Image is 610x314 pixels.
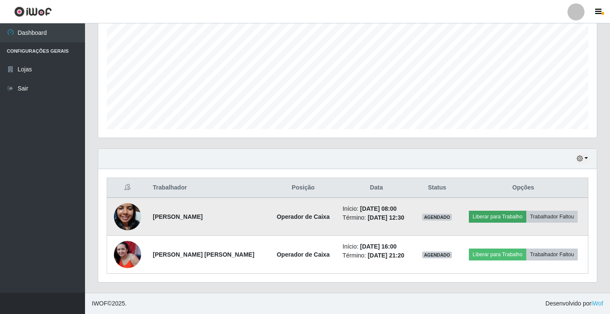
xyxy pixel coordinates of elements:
[368,252,404,259] time: [DATE] 21:20
[153,251,255,258] strong: [PERSON_NAME] [PERSON_NAME]
[415,178,459,198] th: Status
[343,251,411,260] li: Término:
[526,249,578,260] button: Trabalhador Faltou
[148,178,269,198] th: Trabalhador
[469,249,526,260] button: Liberar para Trabalho
[343,213,411,222] li: Término:
[343,204,411,213] li: Início:
[277,213,330,220] strong: Operador de Caixa
[360,205,397,212] time: [DATE] 08:00
[269,178,338,198] th: Posição
[459,178,588,198] th: Opções
[338,178,416,198] th: Data
[92,299,127,308] span: © 2025 .
[114,192,141,241] img: 1735855062052.jpeg
[14,6,52,17] img: CoreUI Logo
[360,243,397,250] time: [DATE] 16:00
[545,299,603,308] span: Desenvolvido por
[469,211,526,223] button: Liberar para Trabalho
[422,214,452,221] span: AGENDADO
[114,241,141,268] img: 1743338839822.jpeg
[526,211,578,223] button: Trabalhador Faltou
[92,300,108,307] span: IWOF
[422,252,452,258] span: AGENDADO
[277,251,330,258] strong: Operador de Caixa
[153,213,203,220] strong: [PERSON_NAME]
[368,214,404,221] time: [DATE] 12:30
[591,300,603,307] a: iWof
[343,242,411,251] li: Início:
